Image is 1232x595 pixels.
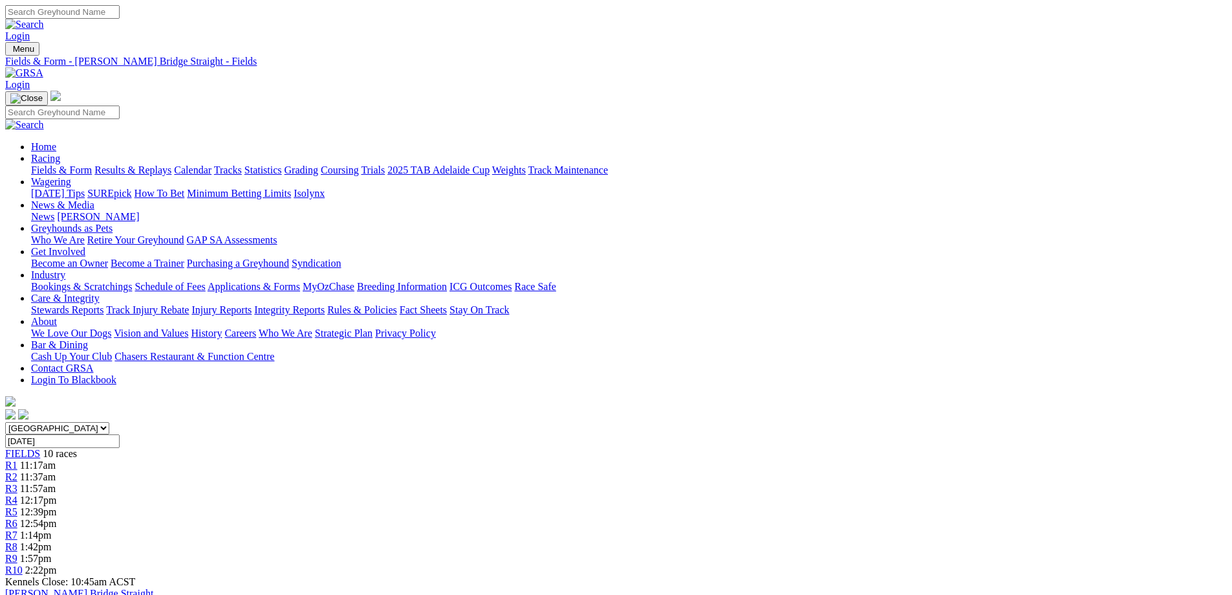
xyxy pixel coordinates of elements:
a: News & Media [31,199,94,210]
a: Purchasing a Greyhound [187,258,289,269]
a: Tracks [214,164,242,175]
img: logo-grsa-white.png [50,91,61,101]
button: Toggle navigation [5,91,48,106]
span: 11:37am [20,471,56,482]
a: MyOzChase [303,281,354,292]
a: Bar & Dining [31,339,88,350]
img: Search [5,19,44,30]
a: Stay On Track [449,304,509,315]
a: We Love Our Dogs [31,328,111,339]
a: Injury Reports [191,304,252,315]
a: [DATE] Tips [31,188,85,199]
span: 12:17pm [20,495,57,506]
a: Syndication [292,258,341,269]
span: 11:57am [20,483,56,494]
a: GAP SA Assessments [187,234,277,245]
a: Strategic Plan [315,328,373,339]
img: Close [10,93,43,104]
a: Greyhounds as Pets [31,223,113,234]
input: Search [5,106,120,119]
a: Who We Are [259,328,312,339]
a: Race Safe [514,281,556,292]
a: Grading [285,164,318,175]
a: R9 [5,553,17,564]
span: 10 races [43,448,77,459]
a: Vision and Values [114,328,188,339]
a: R6 [5,518,17,529]
span: 11:17am [20,460,56,471]
a: News [31,211,54,222]
div: Wagering [31,188,1227,199]
div: Industry [31,281,1227,293]
a: Login To Blackbook [31,374,116,385]
a: Retire Your Greyhound [87,234,184,245]
a: R4 [5,495,17,506]
input: Search [5,5,120,19]
a: Chasers Restaurant & Function Centre [114,351,274,362]
a: Wagering [31,176,71,187]
img: GRSA [5,67,43,79]
a: Rules & Policies [327,304,397,315]
a: R1 [5,460,17,471]
div: Fields & Form - [PERSON_NAME] Bridge Straight - Fields [5,56,1227,67]
a: Login [5,79,30,90]
button: Toggle navigation [5,42,39,56]
a: Privacy Policy [375,328,436,339]
a: R5 [5,506,17,517]
a: About [31,316,57,327]
div: Care & Integrity [31,304,1227,316]
img: facebook.svg [5,409,16,420]
a: Bookings & Scratchings [31,281,132,292]
a: Applications & Forms [208,281,300,292]
div: Get Involved [31,258,1227,269]
a: R3 [5,483,17,494]
a: Statistics [244,164,282,175]
span: 2:22pm [25,565,57,576]
div: Bar & Dining [31,351,1227,363]
a: Get Involved [31,246,85,257]
a: [PERSON_NAME] [57,211,139,222]
a: Become a Trainer [111,258,184,269]
a: ICG Outcomes [449,281,512,292]
img: logo-grsa-white.png [5,396,16,407]
a: Contact GRSA [31,363,93,374]
span: Kennels Close: 10:45am ACST [5,576,135,587]
div: Racing [31,164,1227,176]
a: Integrity Reports [254,304,325,315]
a: Coursing [321,164,359,175]
div: About [31,328,1227,339]
a: Racing [31,153,60,164]
a: Care & Integrity [31,293,100,304]
a: Who We Are [31,234,85,245]
a: Track Maintenance [528,164,608,175]
span: 1:14pm [20,530,52,541]
input: Select date [5,434,120,448]
span: 1:42pm [20,541,52,552]
a: R8 [5,541,17,552]
span: 1:57pm [20,553,52,564]
div: News & Media [31,211,1227,223]
a: Track Injury Rebate [106,304,189,315]
a: Careers [224,328,256,339]
a: Calendar [174,164,211,175]
a: Breeding Information [357,281,447,292]
a: Fields & Form [31,164,92,175]
a: Fact Sheets [400,304,447,315]
img: twitter.svg [18,409,28,420]
a: How To Bet [135,188,185,199]
a: Industry [31,269,65,280]
span: Menu [13,44,34,54]
span: FIELDS [5,448,40,459]
a: Become an Owner [31,258,108,269]
a: Minimum Betting Limits [187,188,291,199]
a: Home [31,141,56,152]
span: R10 [5,565,23,576]
div: Greyhounds as Pets [31,234,1227,246]
a: 2025 TAB Adelaide Cup [387,164,490,175]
